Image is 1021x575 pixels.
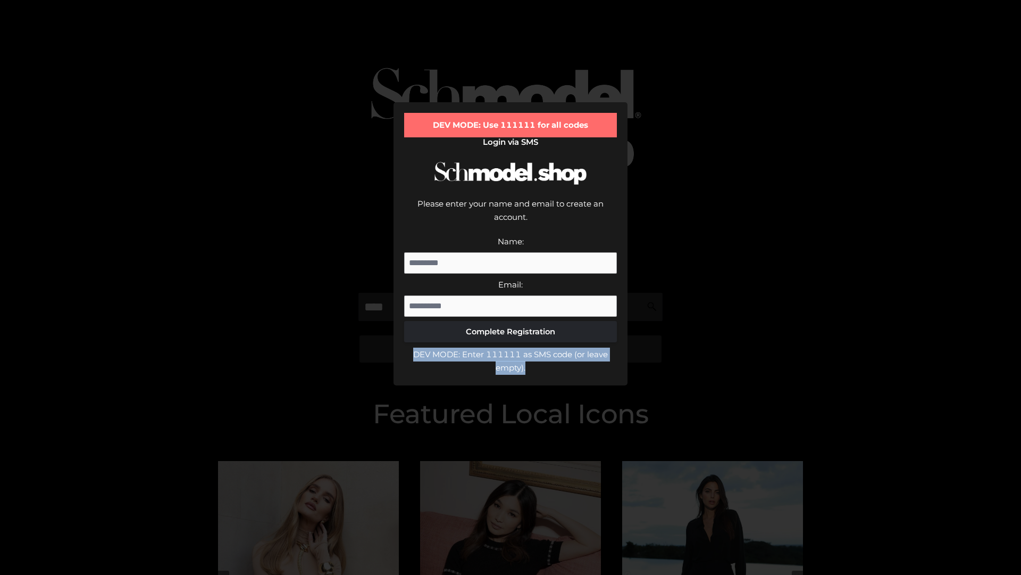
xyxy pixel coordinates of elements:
label: Email: [498,280,523,290]
button: Complete Registration [404,321,617,342]
label: Name: [498,236,524,247]
div: DEV MODE: Enter 111111 as SMS code (or leave empty). [404,348,617,375]
div: Please enter your name and email to create an account. [404,197,617,235]
img: Schmodel Logo [431,152,590,194]
div: DEV MODE: Use 111111 for all codes [404,113,617,137]
h2: Login via SMS [404,137,617,147]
